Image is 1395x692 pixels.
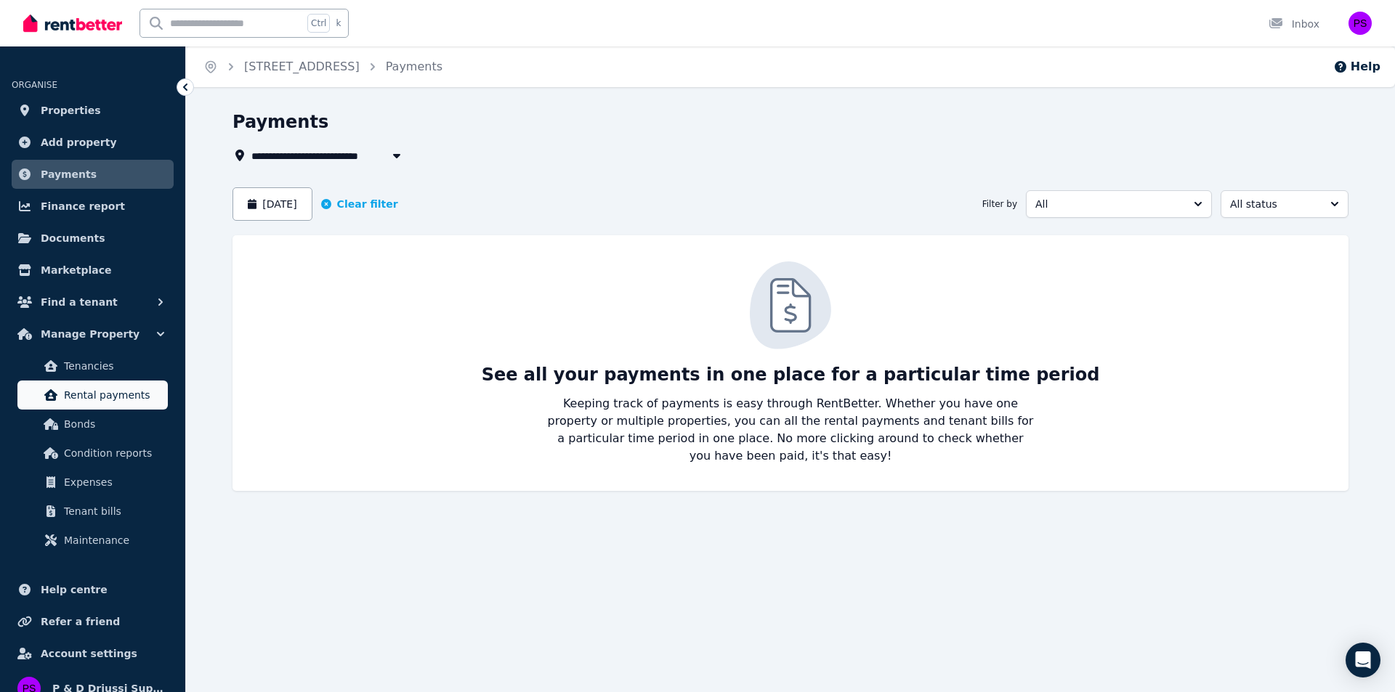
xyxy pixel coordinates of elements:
a: Expenses [17,468,168,497]
span: All status [1230,197,1319,211]
nav: Breadcrumb [186,46,460,87]
span: Marketplace [41,261,111,279]
img: Tenant Checks [750,261,831,349]
a: Finance report [12,192,174,221]
img: P & D Driussi Superfund [1348,12,1372,35]
h1: Payments [232,110,328,134]
button: Manage Property [12,319,174,349]
button: Clear filter [321,197,398,211]
a: Tenant bills [17,497,168,526]
span: Properties [41,102,101,119]
a: [STREET_ADDRESS] [244,60,360,73]
a: Refer a friend [12,607,174,636]
span: Finance report [41,198,125,215]
span: Ctrl [307,14,330,33]
span: Manage Property [41,325,139,343]
span: Tenancies [64,357,162,375]
button: All [1026,190,1212,218]
p: Keeping track of payments is easy through RentBetter. Whether you have one property or multiple p... [546,395,1035,465]
span: Tenant bills [64,502,162,520]
span: ORGANISE [12,80,57,90]
a: Tenancies [17,351,168,380]
a: Maintenance [17,526,168,555]
a: Bonds [17,410,168,439]
a: Payments [12,160,174,189]
span: Account settings [41,645,137,662]
button: All status [1221,190,1348,218]
a: Properties [12,96,174,125]
img: RentBetter [23,12,122,34]
button: Find a tenant [12,288,174,317]
span: Documents [41,229,105,247]
a: Marketplace [12,256,174,285]
button: Help [1333,58,1380,76]
a: Documents [12,224,174,253]
span: k [336,17,341,29]
p: See all your payments in one place for a particular time period [482,363,1100,386]
span: Rental payments [64,386,162,404]
span: Maintenance [64,532,162,549]
span: Find a tenant [41,293,118,311]
span: Expenses [64,473,162,491]
span: Add property [41,134,117,151]
span: Filter by [982,198,1017,210]
span: Condition reports [64,444,162,462]
a: Add property [12,128,174,157]
a: Help centre [12,575,174,604]
span: All [1035,197,1182,211]
span: Bonds [64,415,162,433]
a: Payments [386,60,442,73]
a: Account settings [12,639,174,668]
a: Rental payments [17,380,168,410]
div: Inbox [1269,17,1319,31]
span: Refer a friend [41,613,120,630]
div: Open Intercom Messenger [1346,643,1380,677]
a: Condition reports [17,439,168,468]
span: Help centre [41,581,108,598]
span: Payments [41,166,97,183]
button: [DATE] [232,187,312,221]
